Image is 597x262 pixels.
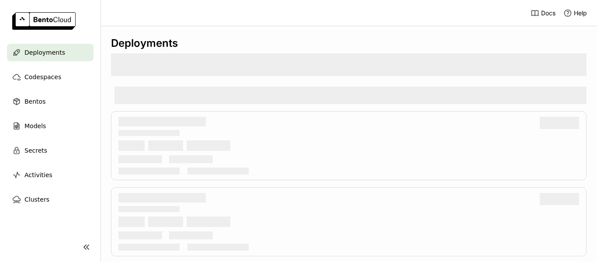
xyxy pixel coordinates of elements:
span: Secrets [24,145,47,156]
a: Docs [531,9,555,17]
a: Clusters [7,191,94,208]
span: Docs [541,9,555,17]
div: Deployments [111,37,587,50]
span: Bentos [24,96,45,107]
span: Codespaces [24,72,61,82]
span: Help [574,9,587,17]
span: Activities [24,170,52,180]
a: Bentos [7,93,94,110]
span: Deployments [24,47,65,58]
span: Models [24,121,46,131]
a: Activities [7,166,94,184]
a: Models [7,117,94,135]
div: Help [563,9,587,17]
a: Secrets [7,142,94,159]
img: logo [12,12,76,30]
span: Clusters [24,194,49,205]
